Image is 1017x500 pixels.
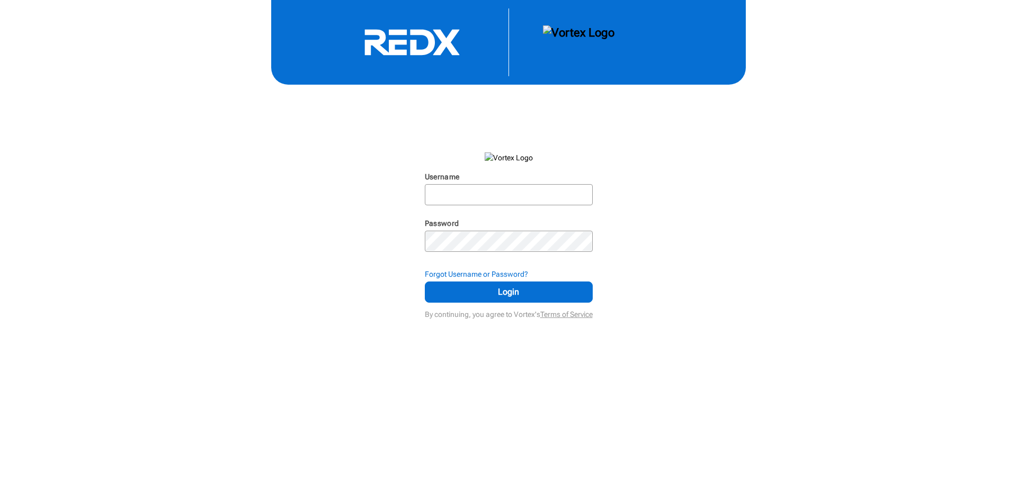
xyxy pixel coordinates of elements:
img: Vortex Logo [543,25,614,59]
label: Password [425,219,459,228]
a: Terms of Service [540,310,593,319]
div: Forgot Username or Password? [425,269,593,279]
button: Login [425,281,593,303]
div: By continuing, you agree to Vortex's [425,305,593,320]
svg: RedX Logo [333,29,492,56]
span: Login [438,286,579,298]
img: Vortex Logo [485,152,533,163]
strong: Forgot Username or Password? [425,270,528,278]
label: Username [425,172,460,181]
